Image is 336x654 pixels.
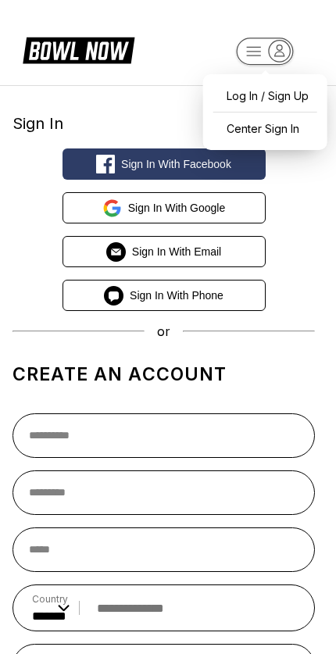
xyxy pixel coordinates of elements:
div: Sign In [13,114,315,133]
span: Sign in with Facebook [121,158,231,170]
label: Country [32,593,70,605]
button: Sign in with Facebook [63,148,266,180]
span: Sign in with Phone [130,289,223,302]
a: Log In / Sign Up [211,82,320,109]
a: Center Sign In [211,115,320,142]
button: Sign in with Google [63,192,266,223]
span: Sign in with Email [132,245,221,258]
button: Sign in with Email [63,236,266,267]
button: Sign in with Phone [63,280,266,311]
div: or [13,323,315,339]
h1: Create an account [13,363,315,385]
span: Sign in with Google [128,202,226,214]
